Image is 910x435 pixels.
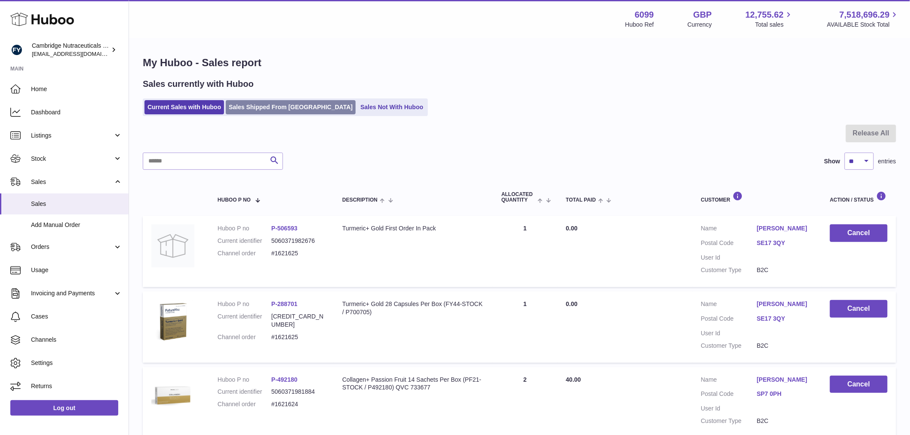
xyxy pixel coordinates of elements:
[566,300,578,307] span: 0.00
[878,157,896,165] span: entries
[757,342,813,350] dd: B2C
[566,225,578,232] span: 0.00
[701,224,757,235] dt: Name
[143,56,896,70] h1: My Huboo - Sales report
[701,266,757,274] dt: Customer Type
[701,329,757,337] dt: User Id
[701,376,757,386] dt: Name
[31,200,122,208] span: Sales
[566,376,581,383] span: 40.00
[830,300,888,318] button: Cancel
[757,417,813,425] dd: B2C
[218,197,251,203] span: Huboo P no
[31,85,122,93] span: Home
[757,266,813,274] dd: B2C
[226,100,356,114] a: Sales Shipped From [GEOGRAPHIC_DATA]
[342,197,378,203] span: Description
[701,342,757,350] dt: Customer Type
[32,50,126,57] span: [EMAIL_ADDRESS][DOMAIN_NAME]
[31,289,113,297] span: Invoicing and Payments
[31,178,113,186] span: Sales
[827,9,900,29] a: 7,518,696.29 AVAILABLE Stock Total
[271,376,298,383] a: P-492180
[830,191,888,203] div: Action / Status
[218,312,271,329] dt: Current identifier
[501,192,535,203] span: ALLOCATED Quantity
[31,108,122,116] span: Dashboard
[701,390,757,400] dt: Postal Code
[31,382,122,390] span: Returns
[10,400,118,416] a: Log out
[32,42,109,58] div: Cambridge Nutraceuticals Ltd
[143,78,254,90] h2: Sales currently with Huboo
[31,266,122,274] span: Usage
[493,291,557,363] td: 1
[357,100,426,114] a: Sales Not With Huboo
[218,333,271,341] dt: Channel order
[218,376,271,384] dt: Huboo P no
[635,9,654,21] strong: 6099
[688,21,712,29] div: Currency
[493,216,557,287] td: 1
[218,237,271,245] dt: Current identifier
[701,300,757,310] dt: Name
[827,21,900,29] span: AVAILABLE Stock Total
[271,312,325,329] dd: [CREDIT_CARD_NUMBER]
[271,300,298,307] a: P-288701
[271,225,298,232] a: P-506593
[757,300,813,308] a: [PERSON_NAME]
[342,376,484,392] div: Collagen+ Passion Fruit 14 Sachets Per Box (PF21-STOCK / P492180) QVC 733677
[31,336,122,344] span: Channels
[31,221,122,229] span: Add Manual Order
[824,157,840,165] label: Show
[757,315,813,323] a: SE17 3QY
[31,312,122,321] span: Cases
[839,9,890,21] span: 7,518,696.29
[144,100,224,114] a: Current Sales with Huboo
[757,376,813,384] a: [PERSON_NAME]
[31,359,122,367] span: Settings
[693,9,712,21] strong: GBP
[271,400,325,408] dd: #1621624
[218,249,271,257] dt: Channel order
[566,197,596,203] span: Total paid
[755,21,793,29] span: Total sales
[151,300,194,343] img: 60991720007859.jpg
[342,300,484,316] div: Turmeric+ Gold 28 Capsules Per Box (FY44-STOCK / P700705)
[10,43,23,56] img: huboo@camnutra.com
[271,237,325,245] dd: 5060371982676
[218,400,271,408] dt: Channel order
[701,315,757,325] dt: Postal Code
[830,376,888,393] button: Cancel
[271,249,325,257] dd: #1621625
[701,239,757,249] dt: Postal Code
[701,404,757,413] dt: User Id
[151,376,194,419] img: $_57.PNG
[745,9,784,21] span: 12,755.62
[757,390,813,398] a: SP7 0PH
[218,300,271,308] dt: Huboo P no
[31,243,113,251] span: Orders
[271,388,325,396] dd: 5060371981884
[745,9,793,29] a: 12,755.62 Total sales
[342,224,484,233] div: Turmeric+ Gold First Order In Pack
[271,333,325,341] dd: #1621625
[757,239,813,247] a: SE17 3QY
[151,224,194,267] img: no-photo.jpg
[701,417,757,425] dt: Customer Type
[218,224,271,233] dt: Huboo P no
[625,21,654,29] div: Huboo Ref
[701,191,813,203] div: Customer
[218,388,271,396] dt: Current identifier
[757,224,813,233] a: [PERSON_NAME]
[31,155,113,163] span: Stock
[31,132,113,140] span: Listings
[830,224,888,242] button: Cancel
[701,254,757,262] dt: User Id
